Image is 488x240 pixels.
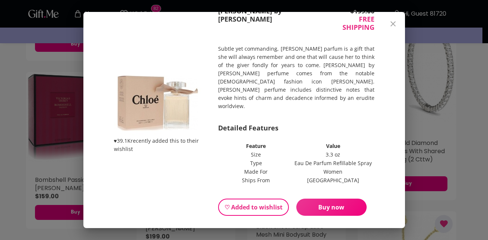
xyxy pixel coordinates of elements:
[328,7,374,15] p: $ 199.00
[218,124,374,132] p: Detailed Features
[328,15,374,31] p: FREE SHIPPING
[219,142,293,150] th: Feature
[294,168,372,176] td: Women
[114,137,218,153] p: ♥ 39.1K recently added this to their wishlist
[224,203,283,211] span: ♡ Added to wishlist
[294,159,372,167] td: Eau De Parfum Refillable Spray
[218,199,289,216] button: ♡ Added to wishlist
[294,142,372,150] th: Value
[114,70,202,137] img: product image
[294,151,372,158] td: 3.3 oz
[294,176,372,184] td: [GEOGRAPHIC_DATA]
[384,15,402,33] button: close
[219,168,293,176] td: Made For
[218,7,328,23] p: [PERSON_NAME] by [PERSON_NAME]
[218,45,374,110] p: Subtle yet commanding, [PERSON_NAME] parfum is a gift that she will always remember and one that ...
[219,176,293,184] td: Ships From
[219,159,293,167] td: Type
[296,203,367,211] span: Buy now
[296,199,367,216] button: Buy now
[219,151,293,158] td: Size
